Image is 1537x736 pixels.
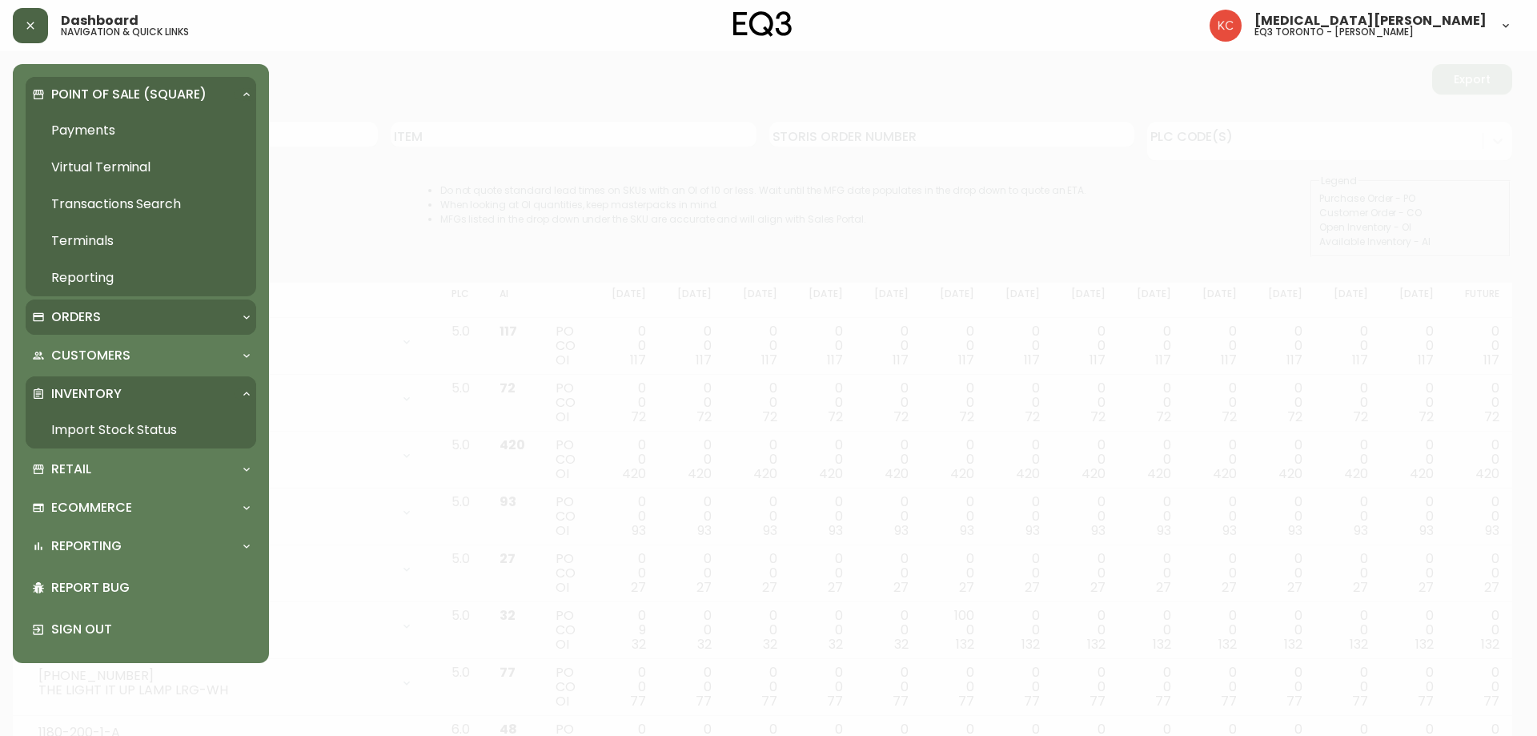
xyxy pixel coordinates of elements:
p: Report Bug [51,579,250,597]
div: Customers [26,338,256,373]
div: Inventory [26,376,256,412]
p: Retail [51,461,91,478]
div: Point of Sale (Square) [26,77,256,112]
a: Transactions Search [26,186,256,223]
a: Terminals [26,223,256,259]
p: Reporting [51,537,122,555]
p: Customers [51,347,130,364]
img: logo [733,11,793,37]
div: Report Bug [26,567,256,609]
p: Point of Sale (Square) [51,86,207,103]
p: Sign Out [51,621,250,638]
h5: navigation & quick links [61,27,189,37]
h5: eq3 toronto - [PERSON_NAME] [1254,27,1414,37]
span: [MEDICAL_DATA][PERSON_NAME] [1254,14,1487,27]
a: Payments [26,112,256,149]
div: Sign Out [26,609,256,650]
a: Import Stock Status [26,412,256,448]
div: Ecommerce [26,490,256,525]
div: Orders [26,300,256,335]
p: Ecommerce [51,499,132,517]
span: Dashboard [61,14,138,27]
img: 6487344ffbf0e7f3b216948508909409 [1210,10,1242,42]
div: Reporting [26,529,256,564]
a: Virtual Terminal [26,149,256,186]
a: Reporting [26,259,256,296]
p: Orders [51,308,101,326]
div: Retail [26,452,256,487]
p: Inventory [51,385,122,403]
